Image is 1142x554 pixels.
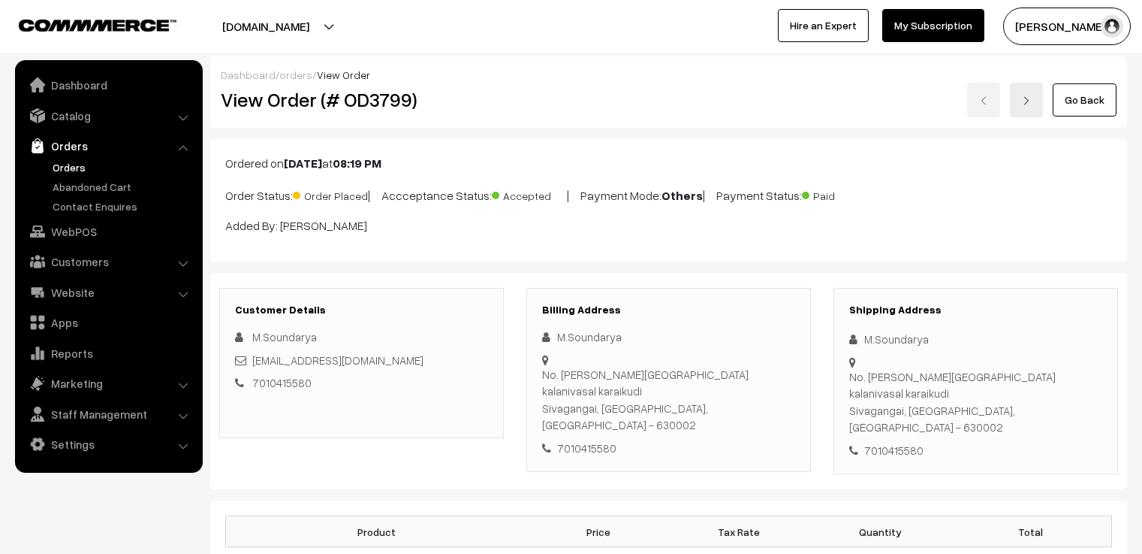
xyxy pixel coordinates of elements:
div: M.Soundarya [849,331,1102,348]
th: Price [528,516,669,547]
p: Added By: [PERSON_NAME] [225,216,1112,235]
a: 7010415580 [252,376,312,389]
p: Ordered on at [225,154,1112,172]
a: Abandoned Cart [49,179,197,195]
a: Settings [19,431,197,458]
a: Customers [19,248,197,275]
a: Marketing [19,370,197,397]
a: Catalog [19,102,197,129]
a: Orders [19,132,197,159]
th: Product [226,516,528,547]
span: M.Soundarya [252,330,317,344]
span: View Order [317,68,370,81]
div: No. [PERSON_NAME][GEOGRAPHIC_DATA] kalanivasal karaikudi Sivagangai, [GEOGRAPHIC_DATA], [GEOGRAPH... [849,368,1102,436]
button: [PERSON_NAME] C [1003,8,1131,45]
div: 7010415580 [849,442,1102,459]
a: COMMMERCE [19,15,150,33]
div: No. [PERSON_NAME][GEOGRAPHIC_DATA] kalanivasal karaikudi Sivagangai, [GEOGRAPHIC_DATA], [GEOGRAPH... [542,366,795,434]
h3: Customer Details [235,304,488,316]
h3: Billing Address [542,304,795,316]
b: [DATE] [284,156,322,171]
span: Order Placed [293,184,368,204]
div: 7010415580 [542,440,795,457]
h2: View Order (# OD3799) [221,88,505,111]
img: COMMMERCE [19,20,176,31]
a: Reports [19,340,197,367]
th: Tax Rate [668,516,809,547]
a: Hire an Expert [778,9,869,42]
b: 08:19 PM [333,156,381,171]
th: Total [951,516,1112,547]
p: Order Status: | Accceptance Status: | Payment Mode: | Payment Status: [225,184,1112,204]
a: Contact Enquires [49,198,197,214]
a: Orders [49,159,197,175]
a: Apps [19,309,197,336]
th: Quantity [809,516,951,547]
a: Staff Management [19,401,197,428]
a: Go Back [1053,83,1116,117]
a: orders [279,68,312,81]
div: / / [221,67,1116,83]
a: Website [19,279,197,306]
span: Paid [802,184,877,204]
img: right-arrow.png [1022,96,1031,105]
a: WebPOS [19,218,197,245]
img: user [1101,15,1123,38]
a: Dashboard [221,68,276,81]
button: [DOMAIN_NAME] [170,8,362,45]
a: Dashboard [19,71,197,98]
div: M.Soundarya [542,328,795,346]
a: My Subscription [882,9,984,42]
h3: Shipping Address [849,304,1102,316]
a: [EMAIL_ADDRESS][DOMAIN_NAME] [252,353,423,367]
b: Others [661,188,703,203]
span: Accepted [492,184,567,204]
